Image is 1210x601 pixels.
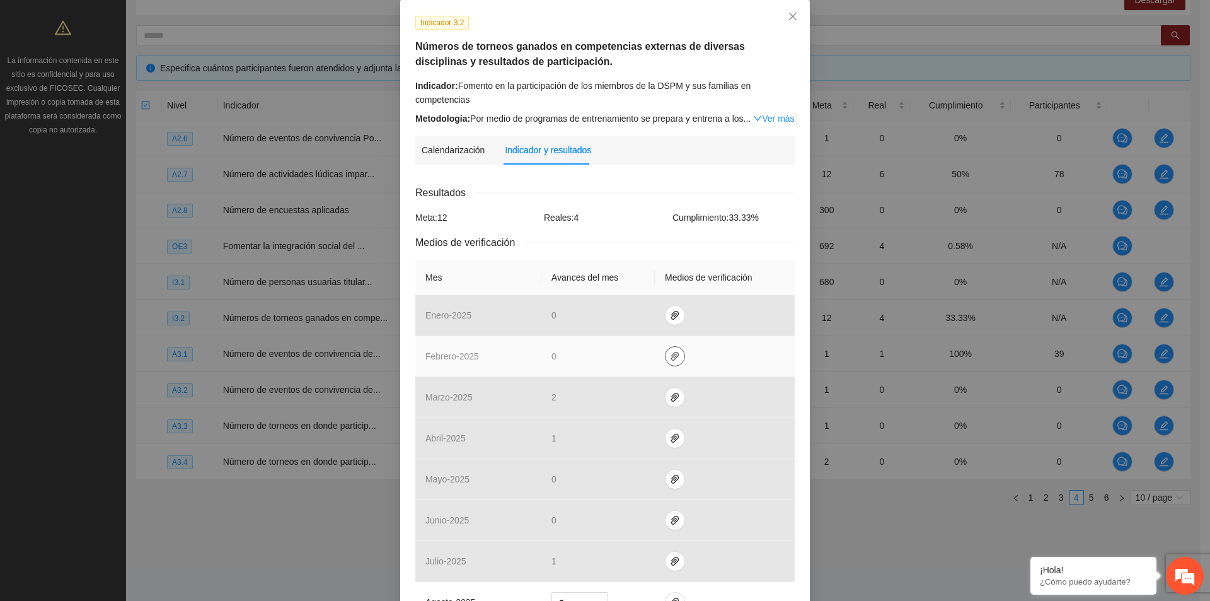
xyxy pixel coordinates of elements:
[551,310,556,320] span: 0
[665,474,684,484] span: paper-clip
[665,351,684,361] span: paper-clip
[665,551,685,571] button: paper-clip
[665,469,685,489] button: paper-clip
[544,213,579,223] span: Reales: 4
[665,310,684,320] span: paper-clip
[425,310,471,320] span: enero - 2025
[665,515,684,525] span: paper-clip
[655,260,795,295] th: Medios de verificación
[665,305,685,325] button: paper-clip
[744,114,751,124] span: ...
[415,39,795,69] h5: Números de torneos ganados en competencias externas de diversas disciplinas y resultados de parti...
[665,346,685,366] button: paper-clip
[665,392,684,402] span: paper-clip
[412,211,541,225] div: Meta: 12
[415,260,541,295] th: Mes
[415,112,795,125] div: Por medio de programas de entrenamiento se prepara y entrena a los
[66,64,212,81] div: Chatee con nosotros ahora
[551,474,556,484] span: 0
[6,344,240,388] textarea: Escriba su mensaje y pulse “Intro”
[415,81,458,91] strong: Indicador:
[551,351,556,361] span: 0
[505,143,591,157] div: Indicador y resultados
[665,433,684,443] span: paper-clip
[422,143,485,157] div: Calendarización
[415,185,476,201] span: Resultados
[551,392,556,402] span: 2
[415,79,795,107] div: Fomento en la participación de los miembros de la DSPM y sus familias en competencias
[1040,565,1147,575] div: ¡Hola!
[541,260,655,295] th: Avances del mes
[415,114,470,124] strong: Metodología:
[425,474,470,484] span: mayo - 2025
[425,515,469,525] span: junio - 2025
[788,11,798,21] span: close
[551,433,556,443] span: 1
[425,556,466,566] span: julio - 2025
[425,392,473,402] span: marzo - 2025
[753,114,794,124] a: Expand
[207,6,237,37] div: Minimizar ventana de chat en vivo
[753,114,762,123] span: down
[665,510,685,530] button: paper-clip
[551,515,556,525] span: 0
[425,433,466,443] span: abril - 2025
[415,16,469,30] span: Indicador 3.2
[551,556,556,566] span: 1
[665,428,685,448] button: paper-clip
[425,351,479,361] span: febrero - 2025
[415,235,525,250] span: Medios de verificación
[73,168,174,296] span: Estamos en línea.
[669,211,798,225] div: Cumplimiento: 33.33 %
[665,556,684,566] span: paper-clip
[665,387,685,407] button: paper-clip
[1040,577,1147,586] p: ¿Cómo puedo ayudarte?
